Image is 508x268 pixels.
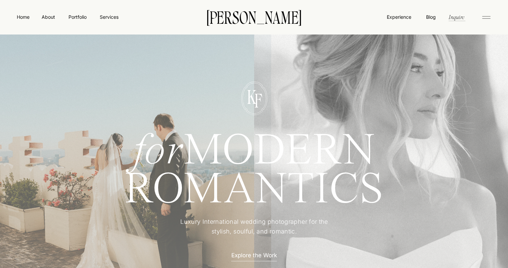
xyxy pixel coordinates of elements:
h1: ROMANTICS [100,171,409,208]
a: Home [15,13,31,20]
p: K [242,87,261,105]
a: [PERSON_NAME] [196,10,312,24]
a: Services [99,13,119,20]
a: Explore the Work [225,251,284,258]
a: Portfolio [65,13,89,20]
a: Experience [386,13,412,20]
p: F [249,91,268,108]
a: Inquire [448,13,465,21]
a: Blog [424,13,437,20]
h1: MODERN [100,132,409,164]
i: for [133,130,184,174]
p: Luxury International wedding photographer for the stylish, soulful, and romantic. [171,217,338,237]
a: About [41,13,56,20]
